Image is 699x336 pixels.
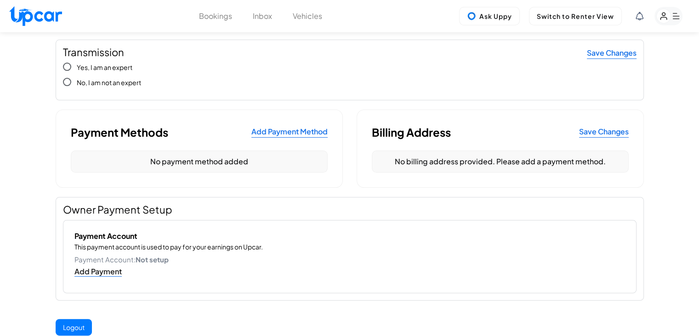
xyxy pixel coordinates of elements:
button: Switch to Renter View [529,7,622,25]
div: View Notifications [636,12,643,20]
h3: Payment Account [74,232,625,240]
span: No billing address provided. Please add a payment method. [395,156,606,167]
button: Inbox [253,11,272,22]
button: Bookings [199,11,232,22]
button: Ask Uppy [459,7,520,25]
h2: Payment Methods [71,125,168,139]
button: Save Changes [579,126,629,138]
h2: Owner Payment Setup [63,204,172,214]
h2: Transmission [63,47,124,57]
button: Logout [56,319,92,336]
div: Save Changes [587,47,636,59]
img: Upcar Logo [9,6,62,26]
img: Uppy [467,12,476,21]
p: Payment Account: [74,253,169,266]
span: No payment method added [150,156,248,167]
a: Add Payment [74,266,122,277]
h2: Billing Address [372,125,451,139]
span: No, I am not an expert [77,78,141,87]
button: Vehicles [293,11,322,22]
span: Yes, I am an expert [77,63,132,71]
p: This payment account is used to pay for your earnings on Upcar. [74,240,625,253]
strong: Not setup [136,255,169,264]
button: Add Payment Method [251,126,328,138]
